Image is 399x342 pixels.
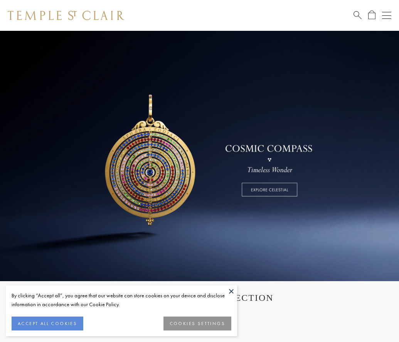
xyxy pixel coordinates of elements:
a: Search [354,10,362,20]
a: Open Shopping Bag [368,10,375,20]
div: By clicking “Accept all”, you agree that our website can store cookies on your device and disclos... [12,291,231,309]
button: COOKIES SETTINGS [163,317,231,330]
button: Open navigation [382,11,391,20]
button: ACCEPT ALL COOKIES [12,317,83,330]
img: Temple St. Clair [8,11,124,20]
